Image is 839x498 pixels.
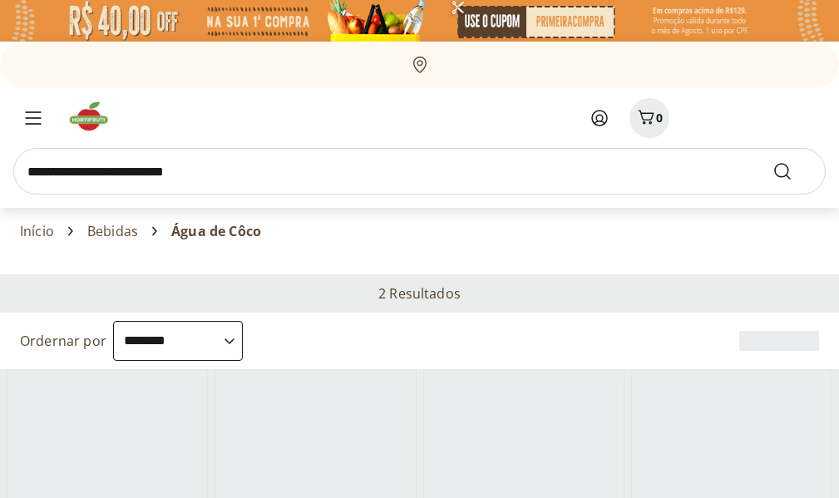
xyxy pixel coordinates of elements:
button: Menu [13,98,53,138]
a: Bebidas [87,224,138,239]
span: 0 [656,110,663,126]
h2: 2 Resultados [378,284,461,303]
a: Início [20,224,54,239]
img: Hortifruti [67,100,122,133]
button: Submit Search [772,161,812,181]
span: Água de Côco [171,224,261,239]
input: search [13,148,826,195]
button: Carrinho [629,98,669,138]
label: Ordernar por [20,332,106,350]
